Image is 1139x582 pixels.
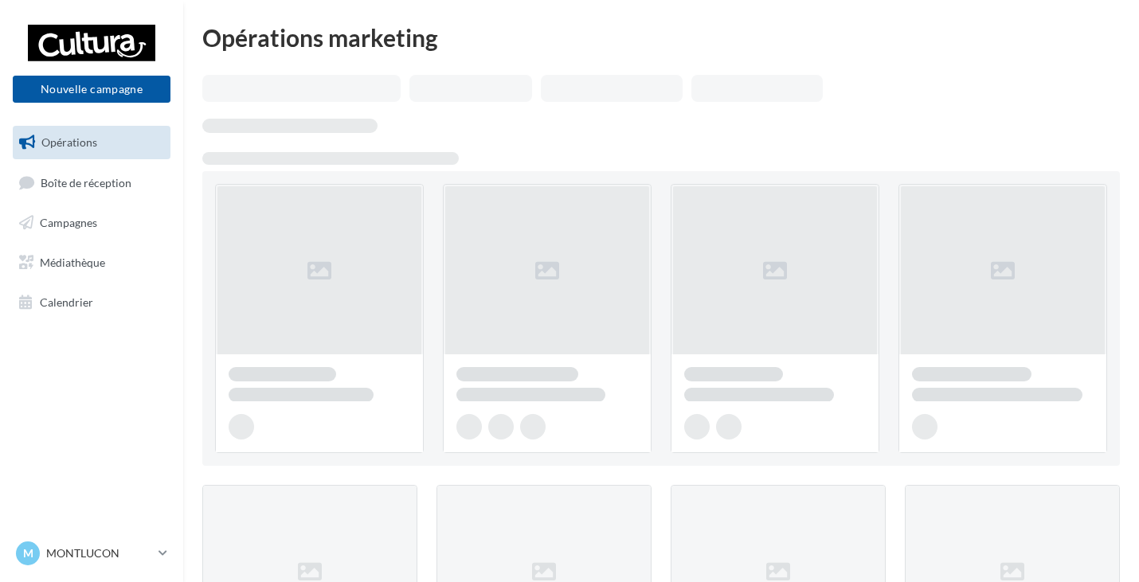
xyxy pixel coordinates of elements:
[10,166,174,200] a: Boîte de réception
[10,206,174,240] a: Campagnes
[202,25,1120,49] div: Opérations marketing
[40,216,97,229] span: Campagnes
[13,538,170,568] a: M MONTLUCON
[40,256,105,269] span: Médiathèque
[40,295,93,308] span: Calendrier
[46,545,152,561] p: MONTLUCON
[23,545,33,561] span: M
[10,286,174,319] a: Calendrier
[10,126,174,159] a: Opérations
[13,76,170,103] button: Nouvelle campagne
[41,175,131,189] span: Boîte de réception
[10,246,174,279] a: Médiathèque
[41,135,97,149] span: Opérations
